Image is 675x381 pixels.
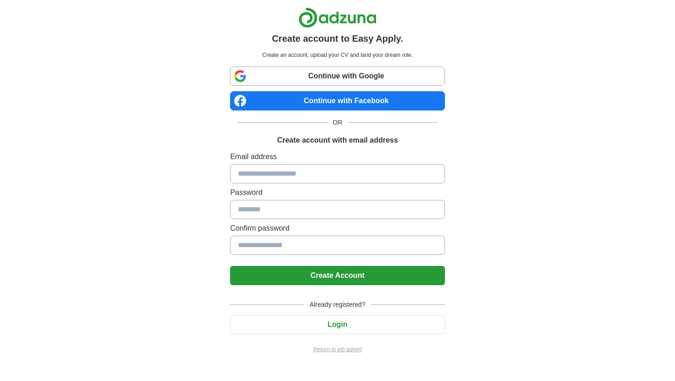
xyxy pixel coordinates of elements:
button: Create Account [230,266,444,285]
span: Already registered? [304,300,371,309]
button: Login [230,315,444,334]
label: Confirm password [230,223,444,234]
h1: Create account with email address [277,135,398,146]
a: Return to job advert [230,345,444,353]
span: OR [327,118,348,127]
label: Email address [230,151,444,162]
img: Adzuna logo [298,7,377,28]
h1: Create account to Easy Apply. [272,32,403,45]
a: Login [230,320,444,328]
a: Continue with Google [230,66,444,86]
label: Password [230,187,444,198]
p: Create an account, upload your CV and land your dream role. [232,51,443,59]
a: Continue with Facebook [230,91,444,110]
